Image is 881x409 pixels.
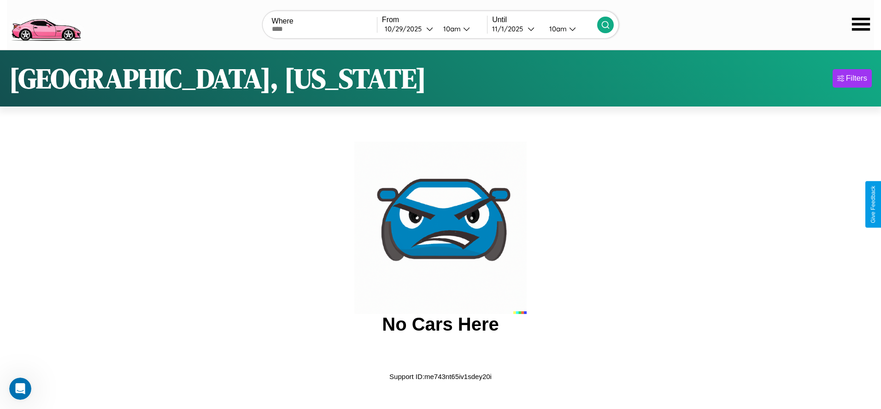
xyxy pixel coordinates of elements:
p: Support ID: me743nt65iv1sdey20i [389,370,492,383]
div: 10 / 29 / 2025 [385,24,426,33]
h1: [GEOGRAPHIC_DATA], [US_STATE] [9,59,426,97]
label: Until [492,16,597,24]
div: 10am [439,24,463,33]
img: car [354,142,527,314]
div: Filters [846,74,867,83]
div: 10am [545,24,569,33]
button: 10am [436,24,487,34]
div: Give Feedback [870,186,876,223]
h2: No Cars Here [382,314,499,335]
img: logo [7,5,85,43]
button: Filters [833,69,872,88]
iframe: Intercom live chat [9,378,31,400]
label: From [382,16,487,24]
button: 10/29/2025 [382,24,436,34]
div: 11 / 1 / 2025 [492,24,528,33]
label: Where [272,17,377,25]
button: 10am [542,24,597,34]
